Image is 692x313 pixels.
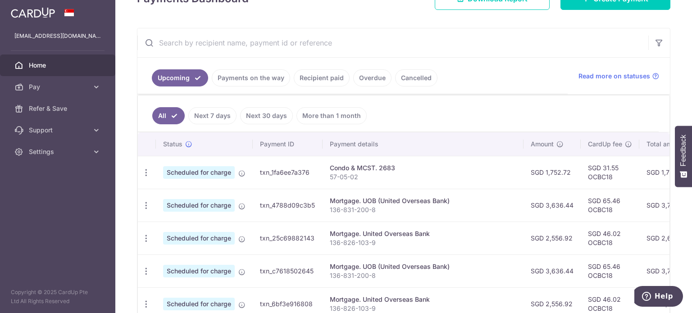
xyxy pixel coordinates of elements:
a: Upcoming [152,69,208,86]
a: Next 30 days [240,107,293,124]
th: Payment details [323,132,524,156]
span: Amount [531,140,554,149]
span: Status [163,140,182,149]
p: 57-05-02 [330,172,516,181]
a: Overdue [353,69,392,86]
td: SGD 65.46 OCBC18 [581,189,639,222]
span: Refer & Save [29,104,88,113]
td: SGD 2,556.92 [524,222,581,254]
span: Settings [29,147,88,156]
div: Mortgage. United Overseas Bank [330,295,516,304]
img: CardUp [11,7,55,18]
a: Next 7 days [188,107,237,124]
span: Scheduled for charge [163,166,235,179]
td: SGD 3,636.44 [524,254,581,287]
p: 136-826-103-9 [330,238,516,247]
div: Mortgage. UOB (United Overseas Bank) [330,196,516,205]
span: CardUp fee [588,140,622,149]
p: 136-826-103-9 [330,304,516,313]
td: txn_4788d09c3b5 [253,189,323,222]
a: Payments on the way [212,69,290,86]
td: SGD 3,636.44 [524,189,581,222]
p: 136-831-200-8 [330,205,516,214]
span: Support [29,126,88,135]
span: Scheduled for charge [163,199,235,212]
input: Search by recipient name, payment id or reference [137,28,648,57]
td: txn_c7618502645 [253,254,323,287]
p: [EMAIL_ADDRESS][DOMAIN_NAME] [14,32,101,41]
a: Read more on statuses [578,72,659,81]
div: Mortgage. UOB (United Overseas Bank) [330,262,516,271]
td: SGD 46.02 OCBC18 [581,222,639,254]
button: Feedback - Show survey [675,126,692,187]
span: Feedback [679,135,687,166]
span: Pay [29,82,88,91]
iframe: Opens a widget where you can find more information [634,286,683,308]
span: Scheduled for charge [163,265,235,277]
span: Scheduled for charge [163,298,235,310]
td: txn_25c69882143 [253,222,323,254]
div: Mortgage. United Overseas Bank [330,229,516,238]
a: Recipient paid [294,69,350,86]
a: All [152,107,185,124]
span: Home [29,61,88,70]
span: Scheduled for charge [163,232,235,245]
td: SGD 31.55 OCBC18 [581,156,639,189]
a: More than 1 month [296,107,367,124]
td: txn_1fa6ee7a376 [253,156,323,189]
a: Cancelled [395,69,437,86]
td: SGD 1,752.72 [524,156,581,189]
p: 136-831-200-8 [330,271,516,280]
div: Condo & MCST. 2683 [330,163,516,172]
span: Total amt. [646,140,676,149]
th: Payment ID [253,132,323,156]
span: Read more on statuses [578,72,650,81]
td: SGD 65.46 OCBC18 [581,254,639,287]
